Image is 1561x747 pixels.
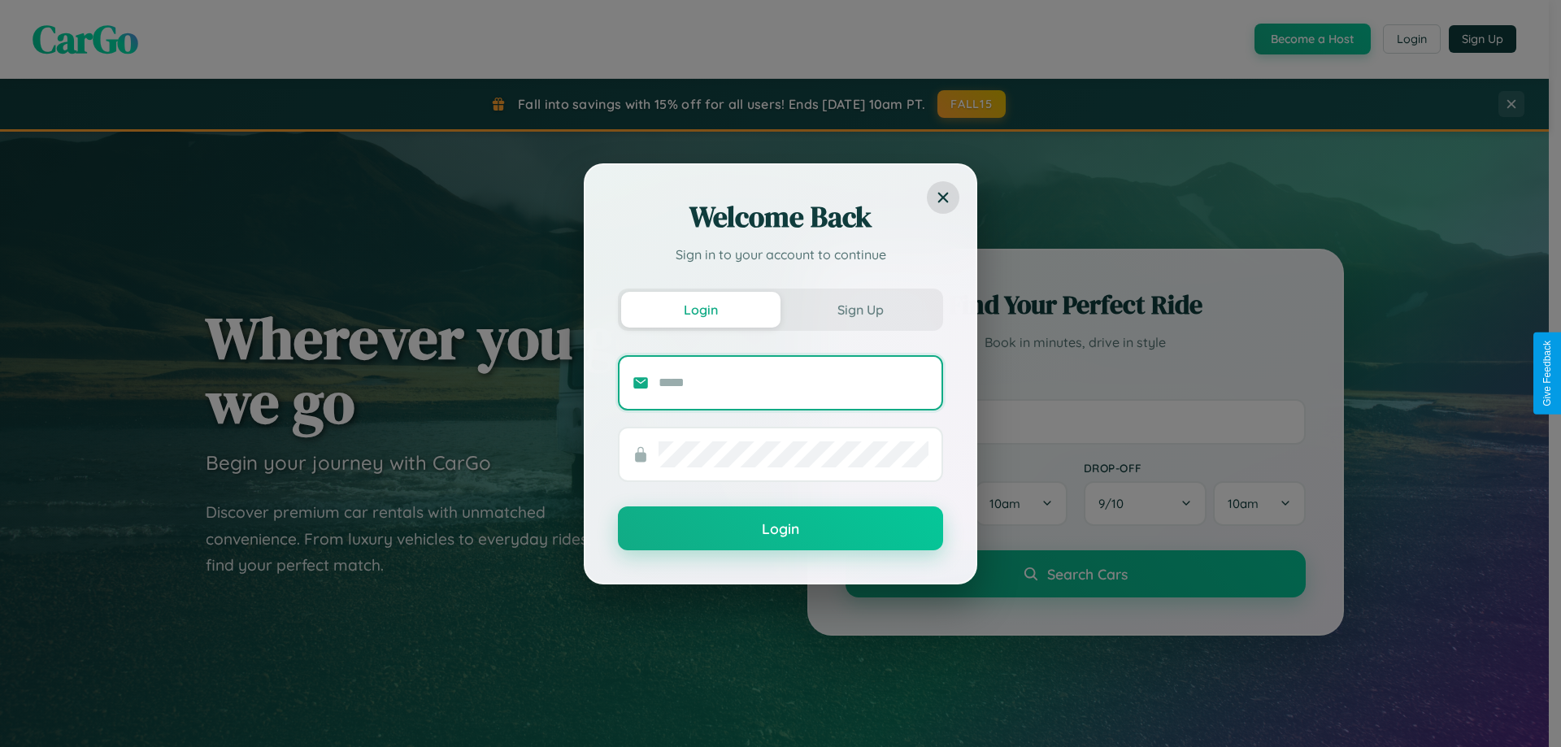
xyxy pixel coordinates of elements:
[618,198,943,237] h2: Welcome Back
[621,292,780,328] button: Login
[618,245,943,264] p: Sign in to your account to continue
[1541,341,1553,406] div: Give Feedback
[780,292,940,328] button: Sign Up
[618,506,943,550] button: Login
